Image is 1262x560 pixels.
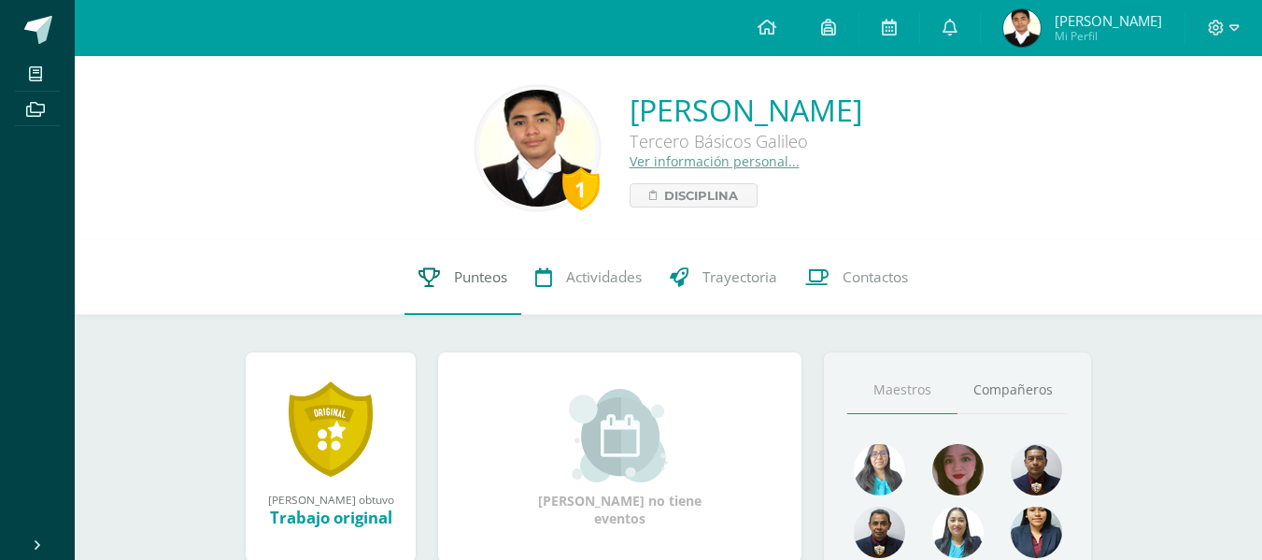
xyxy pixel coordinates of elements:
a: Contactos [791,240,922,315]
div: [PERSON_NAME] no tiene eventos [527,389,714,527]
img: 82d5c3eb7b9d0c31916ac3afdee87cd3.png [854,507,905,558]
div: Trabajo original [264,507,397,528]
span: Trayectoria [702,267,777,287]
a: Compañeros [957,366,1068,414]
a: Punteos [404,240,521,315]
div: 1 [562,167,600,210]
a: [PERSON_NAME] [630,90,862,130]
a: Disciplina [630,183,758,208]
img: 25012f6c6c59bf9c1aeaa493766c196a.png [1011,507,1062,558]
img: 76e40354e9c498dffe855eee51dfc475.png [1011,444,1062,495]
img: ce48fdecffa589a24be67930df168508.png [854,444,905,495]
span: Disciplina [664,184,738,207]
img: event_small.png [569,389,671,482]
img: 775caf7197dc2b63b976a94a710c5fee.png [932,444,984,495]
span: Contactos [843,267,908,287]
span: Mi Perfil [1055,28,1162,44]
div: [PERSON_NAME] obtuvo [264,492,397,507]
span: Punteos [454,267,507,287]
a: Ver información personal... [630,152,800,170]
span: Actividades [566,267,642,287]
a: Maestros [847,366,957,414]
span: [PERSON_NAME] [1055,11,1162,30]
a: Trayectoria [656,240,791,315]
img: e90c2cd1af546e64ff64d7bafb71748d.png [1003,9,1041,47]
img: bcf5bdcc3404a085c3899b228b312e7d.png [479,90,596,207]
a: Actividades [521,240,656,315]
img: 9fe0fd17307f8b952d7b109f04598178.png [932,507,984,558]
div: Tercero Básicos Galileo [630,130,862,152]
